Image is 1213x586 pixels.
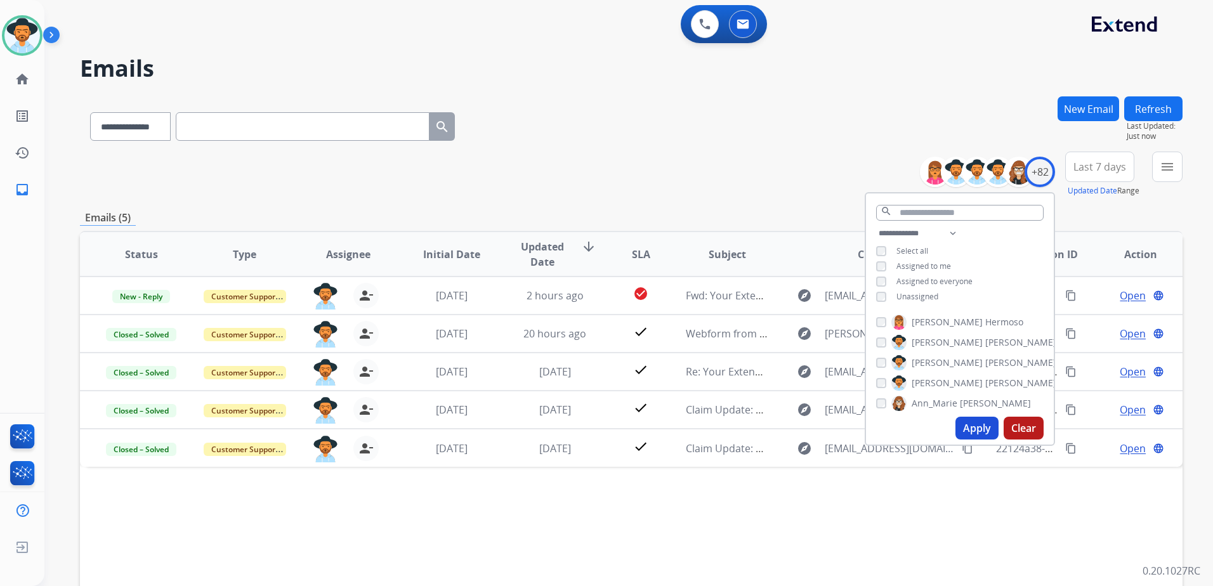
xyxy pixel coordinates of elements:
mat-icon: check [633,324,648,339]
span: Open [1120,402,1146,417]
mat-icon: content_copy [1065,404,1077,415]
img: agent-avatar [313,359,338,386]
span: [DATE] [436,327,468,341]
span: Ann_Marie [912,397,957,410]
mat-icon: person_remove [358,326,374,341]
mat-icon: person_remove [358,364,374,379]
span: [DATE] [436,403,468,417]
button: Clear [1004,417,1044,439]
span: Status [125,247,158,262]
span: [EMAIL_ADDRESS][DOMAIN_NAME] [825,364,955,379]
mat-icon: explore [797,364,812,379]
th: Action [1079,232,1183,277]
button: Updated Date [1068,186,1117,196]
span: Closed – Solved [106,366,176,379]
span: New - Reply [112,290,170,303]
mat-icon: history [15,145,30,160]
button: Last 7 days [1065,152,1134,182]
span: Type [233,247,256,262]
mat-icon: language [1153,443,1164,454]
span: Customer Support [204,404,286,417]
span: Customer Support [204,443,286,456]
span: Range [1068,185,1139,196]
span: SLA [632,247,650,262]
mat-icon: content_copy [1065,443,1077,454]
span: Closed – Solved [106,443,176,456]
span: Select all [896,245,928,256]
span: Unassigned [896,291,938,302]
button: New Email [1058,96,1119,121]
mat-icon: check [633,439,648,454]
mat-icon: search [435,119,450,134]
mat-icon: language [1153,404,1164,415]
div: +82 [1025,157,1055,187]
p: Emails (5) [80,210,136,226]
button: Refresh [1124,96,1183,121]
span: Customer [858,247,907,262]
p: 0.20.1027RC [1143,563,1200,578]
span: [PERSON_NAME] [912,336,983,349]
mat-icon: language [1153,366,1164,377]
mat-icon: language [1153,290,1164,301]
mat-icon: check_circle [633,286,648,301]
span: [PERSON_NAME] [960,397,1031,410]
span: Claim Update: Parts ordered for repair [686,441,871,455]
span: Closed – Solved [106,404,176,417]
span: [DATE] [539,365,571,379]
mat-icon: check [633,400,648,415]
span: 2 hours ago [527,289,584,303]
mat-icon: list_alt [15,108,30,124]
span: Last Updated: [1127,121,1183,131]
span: Customer Support [204,328,286,341]
mat-icon: content_copy [1065,366,1077,377]
span: Fwd: Your Extend Claim [686,289,797,303]
span: [DATE] [539,441,571,455]
mat-icon: explore [797,326,812,341]
img: agent-avatar [313,397,338,424]
span: [PERSON_NAME] [985,336,1056,349]
mat-icon: content_copy [1065,328,1077,339]
span: 22124a38-17cd-4fee-91eb-a5ab5d7d6c26 [996,441,1191,455]
mat-icon: person_remove [358,441,374,456]
mat-icon: language [1153,328,1164,339]
span: Re: Your Extend Claim [686,365,790,379]
h2: Emails [80,56,1183,81]
img: agent-avatar [313,283,338,309]
mat-icon: person_remove [358,288,374,303]
mat-icon: person_remove [358,402,374,417]
span: Assigned to everyone [896,276,973,287]
span: Customer Support [204,290,286,303]
span: [PERSON_NAME] [985,356,1056,369]
span: Customer Support [204,366,286,379]
span: Initial Date [423,247,480,262]
span: Open [1120,288,1146,303]
img: agent-avatar [313,321,338,348]
span: [EMAIL_ADDRESS][DOMAIN_NAME] [825,288,955,303]
mat-icon: search [881,205,892,217]
span: Last 7 days [1073,164,1126,169]
img: avatar [4,18,40,53]
span: 20 hours ago [523,327,586,341]
span: [PERSON_NAME] [912,356,983,369]
mat-icon: home [15,72,30,87]
span: [EMAIL_ADDRESS][DOMAIN_NAME] [825,402,955,417]
mat-icon: arrow_downward [581,239,596,254]
span: Hermoso [985,316,1023,329]
mat-icon: explore [797,441,812,456]
button: Apply [955,417,999,439]
span: [DATE] [539,403,571,417]
mat-icon: content_copy [962,443,973,454]
span: Assigned to me [896,261,951,271]
span: [DATE] [436,289,468,303]
mat-icon: content_copy [1065,290,1077,301]
span: Subject [709,247,746,262]
span: Open [1120,441,1146,456]
mat-icon: explore [797,402,812,417]
mat-icon: menu [1160,159,1175,174]
span: Webform from [PERSON_NAME][EMAIL_ADDRESS][DOMAIN_NAME] on [DATE] [686,327,1052,341]
mat-icon: check [633,362,648,377]
span: Open [1120,326,1146,341]
span: Assignee [326,247,370,262]
span: [PERSON_NAME] [985,377,1056,389]
mat-icon: inbox [15,182,30,197]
